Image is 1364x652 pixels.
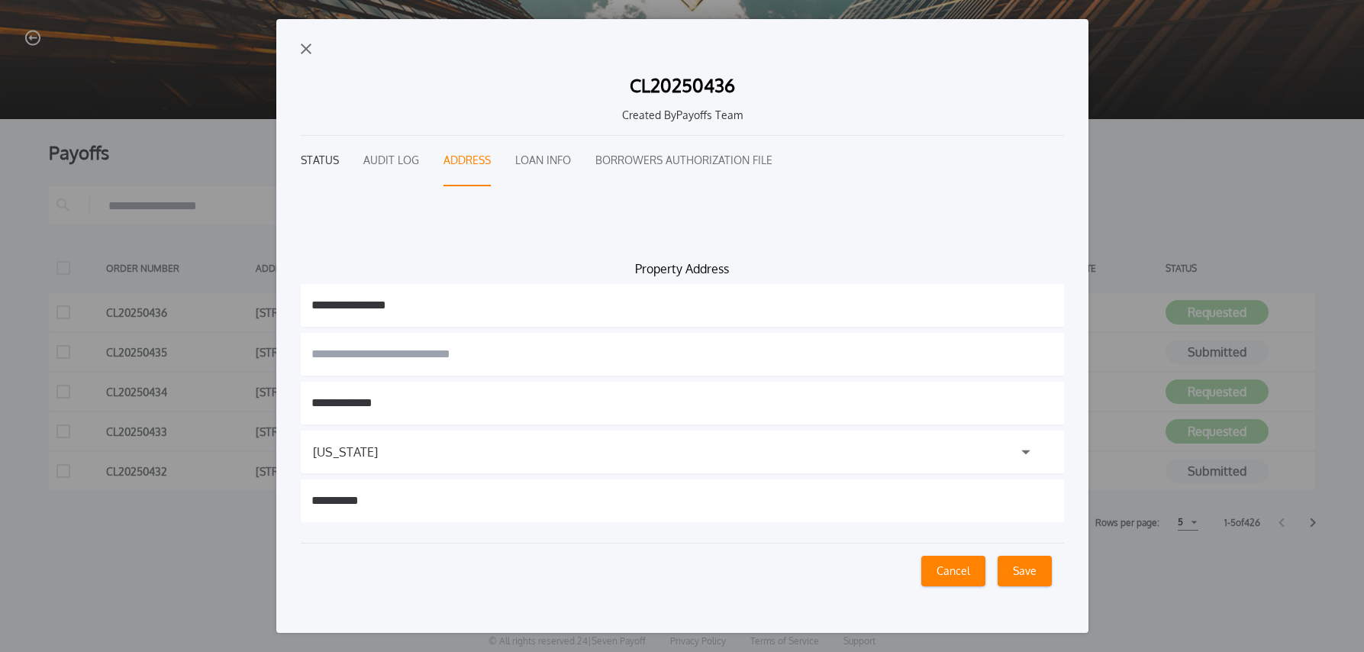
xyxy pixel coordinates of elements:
[515,136,571,186] button: Loan Info
[301,260,1064,278] h1: Property Address
[301,136,339,186] button: Status
[301,44,311,54] img: exit-icon
[276,19,1088,633] button: exit-iconCL20250436Created ByPayoffs TeamStatusAudit LogAddressLoan InfoBorrowers Authorization F...
[630,76,735,95] h1: CL20250436
[313,443,378,461] div: [US_STATE]
[998,556,1052,586] button: Save
[443,136,491,186] button: Address
[363,136,419,186] button: Audit Log
[595,136,772,186] button: Borrowers Authorization File
[301,431,1064,473] button: [US_STATE]
[921,556,985,586] button: Cancel
[313,107,1052,123] h1: Created By Payoffs Team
